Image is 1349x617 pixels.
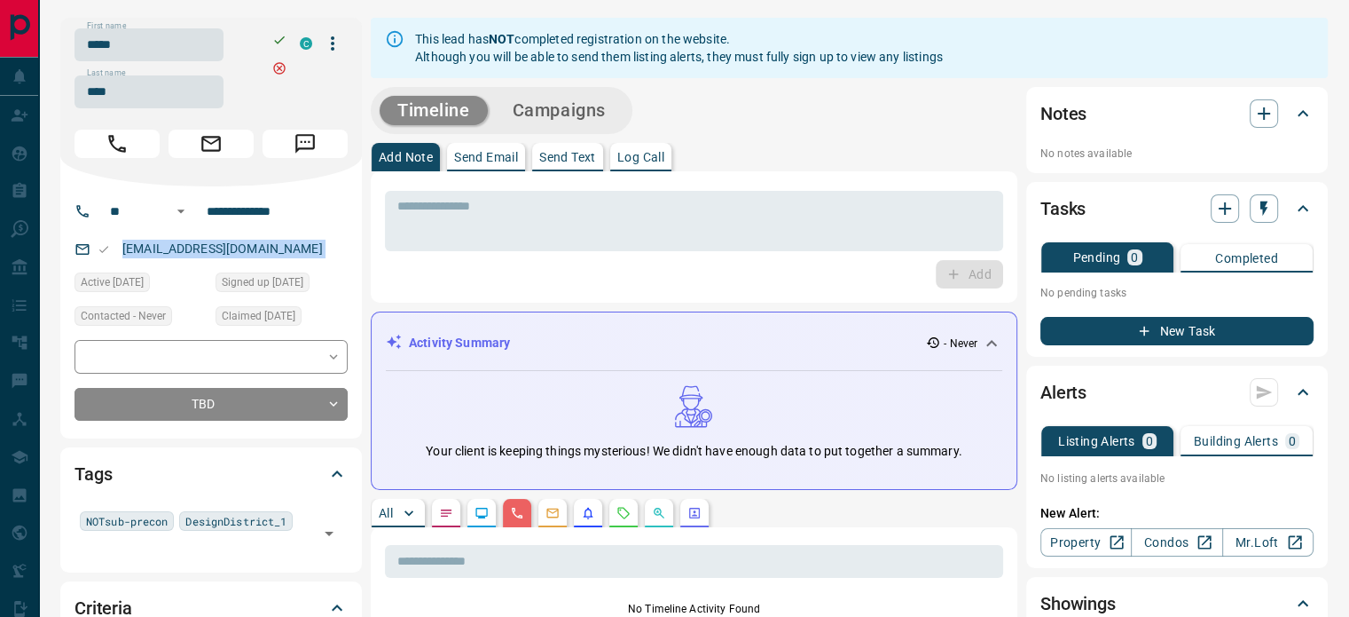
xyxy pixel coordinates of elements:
[222,273,303,291] span: Signed up [DATE]
[687,506,702,520] svg: Agent Actions
[616,506,631,520] svg: Requests
[75,460,112,488] h2: Tags
[185,512,286,530] span: DesignDistrict_1
[1072,251,1120,264] p: Pending
[86,512,168,530] span: NOTsub-precon
[75,130,160,158] span: Call
[1222,528,1314,557] a: Mr.Loft
[87,67,126,79] label: Last name
[475,506,489,520] svg: Lead Browsing Activity
[495,96,624,125] button: Campaigns
[380,96,488,125] button: Timeline
[81,273,144,291] span: Active [DATE]
[263,130,348,158] span: Message
[1215,252,1278,265] p: Completed
[1040,92,1314,135] div: Notes
[545,506,560,520] svg: Emails
[170,201,192,222] button: Open
[216,273,348,297] div: Fri Aug 13 2021
[1289,435,1296,447] p: 0
[1040,187,1314,230] div: Tasks
[409,334,510,352] p: Activity Summary
[1040,194,1086,223] h2: Tasks
[216,306,348,331] div: Fri Aug 13 2021
[81,307,166,325] span: Contacted - Never
[122,241,323,256] a: [EMAIL_ADDRESS][DOMAIN_NAME]
[1146,435,1153,447] p: 0
[944,336,977,352] p: - Never
[75,388,348,421] div: TBD
[75,453,348,495] div: Tags
[539,151,596,163] p: Send Text
[617,151,664,163] p: Log Call
[75,273,207,297] div: Fri Aug 13 2021
[1040,471,1314,486] p: No listing alerts available
[652,506,666,520] svg: Opportunities
[489,32,514,46] strong: NOT
[87,20,126,32] label: First name
[385,601,1003,617] p: No Timeline Activity Found
[581,506,595,520] svg: Listing Alerts
[1058,435,1135,447] p: Listing Alerts
[317,521,341,546] button: Open
[439,506,453,520] svg: Notes
[1040,280,1314,306] p: No pending tasks
[1040,378,1086,407] h2: Alerts
[379,151,433,163] p: Add Note
[222,307,295,325] span: Claimed [DATE]
[98,243,110,256] svg: Email Valid
[300,37,312,50] div: condos.ca
[379,507,393,519] p: All
[510,506,524,520] svg: Calls
[454,151,518,163] p: Send Email
[169,130,254,158] span: Email
[1040,317,1314,345] button: New Task
[1040,99,1086,128] h2: Notes
[1040,371,1314,414] div: Alerts
[426,442,961,461] p: Your client is keeping things mysterious! We didn't have enough data to put together a summary.
[1040,528,1132,557] a: Property
[1040,504,1314,523] p: New Alert:
[1194,435,1278,447] p: Building Alerts
[1131,251,1138,264] p: 0
[1131,528,1222,557] a: Condos
[415,23,943,73] div: This lead has completed registration on the website. Although you will be able to send them listi...
[1040,146,1314,162] p: No notes available
[386,327,1002,360] div: Activity Summary- Never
